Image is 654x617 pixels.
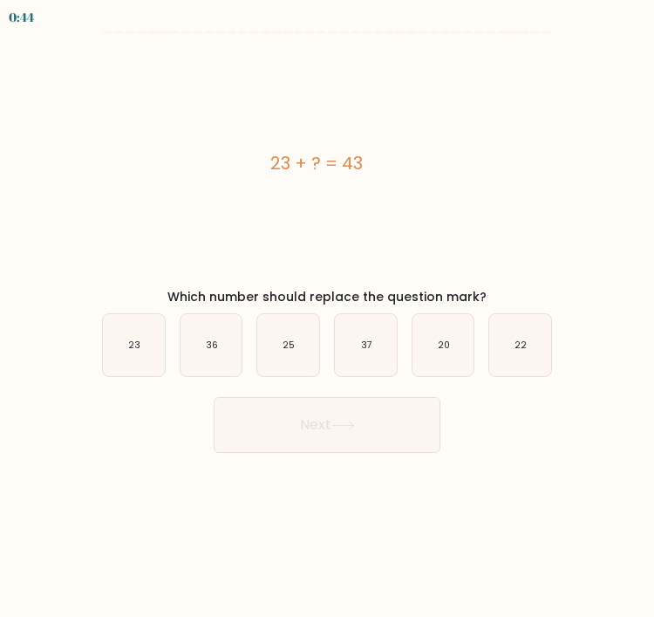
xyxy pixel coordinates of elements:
[9,8,34,26] div: 0:44
[99,288,555,306] div: Which number should replace the question mark?
[361,339,372,352] text: 37
[514,339,527,352] text: 22
[438,339,450,352] text: 20
[206,339,218,352] text: 36
[128,339,140,352] text: 23
[283,339,295,352] text: 25
[88,150,545,176] div: 23 + ? = 43
[214,397,440,453] button: Next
